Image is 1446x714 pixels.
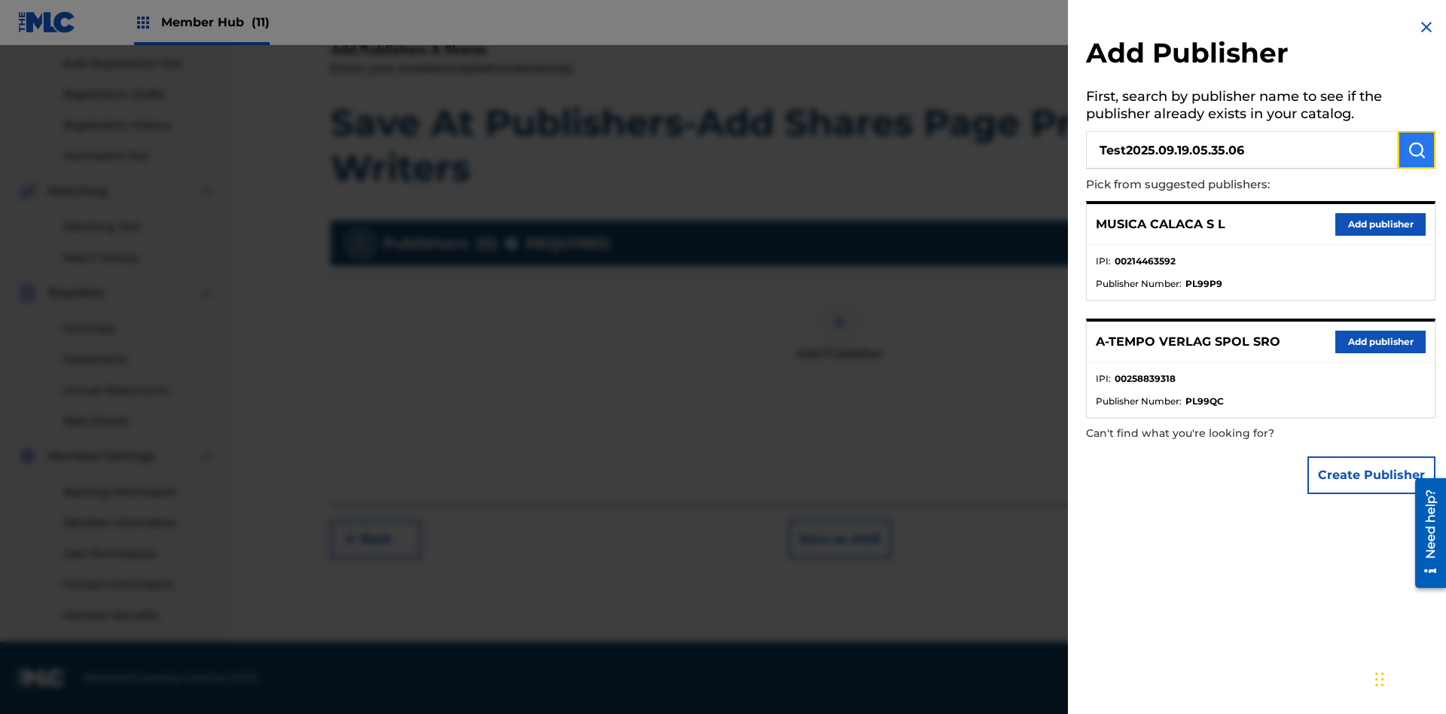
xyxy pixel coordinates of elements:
[1335,213,1426,236] button: Add publisher
[134,14,152,32] img: Top Rightsholders
[1115,372,1176,386] strong: 00258839318
[1408,141,1426,159] img: Search Works
[18,11,76,33] img: MLC Logo
[1404,472,1446,596] iframe: Resource Center
[1115,255,1176,268] strong: 00214463592
[161,14,270,31] span: Member Hub
[1375,657,1384,702] div: Drag
[1096,333,1280,351] p: A-TEMPO VERLAG SPOL SRO
[1086,418,1350,449] p: Can't find what you're looking for?
[1096,277,1182,291] span: Publisher Number :
[1086,169,1350,201] p: Pick from suggested publishers:
[1086,131,1398,169] input: Search publisher's name
[1371,642,1446,714] iframe: Chat Widget
[1096,255,1111,268] span: IPI :
[1096,372,1111,386] span: IPI :
[1086,84,1435,131] h5: First, search by publisher name to see if the publisher already exists in your catalog.
[1185,395,1224,408] strong: PL99QC
[1096,395,1182,408] span: Publisher Number :
[1185,277,1222,291] strong: PL99P9
[1307,456,1435,494] button: Create Publisher
[1086,36,1435,75] h2: Add Publisher
[252,15,270,29] span: (11)
[1335,331,1426,353] button: Add publisher
[1096,215,1225,233] p: MUSICA CALACA S L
